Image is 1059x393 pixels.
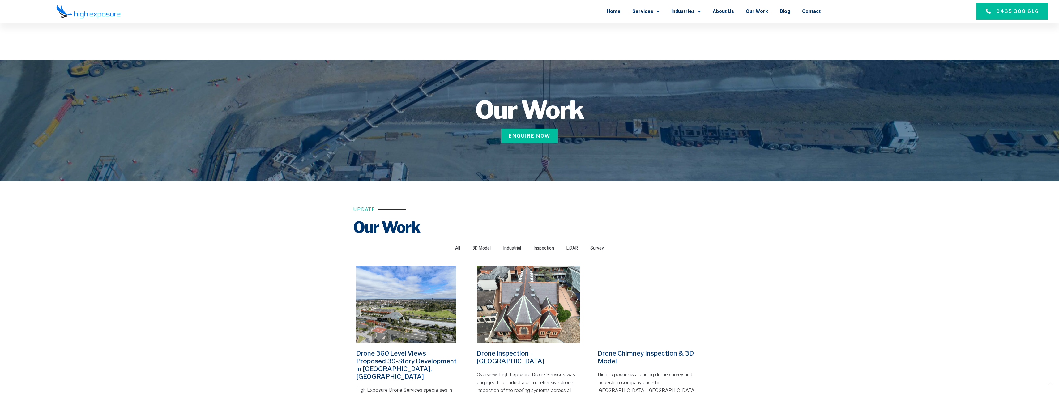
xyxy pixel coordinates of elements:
[455,244,460,253] span: All
[472,244,491,253] span: 3D Model
[353,207,375,212] h6: Update
[590,244,604,253] span: Survey
[976,3,1048,20] a: 0435 308 616
[598,349,694,365] a: Drone Chimney Inspection & 3D Model
[632,3,660,19] a: Services
[509,132,550,140] span: Enquire Now
[176,3,821,19] nav: Menu
[607,3,621,19] a: Home
[503,244,521,253] span: Industrial
[335,98,724,122] h1: Our Work
[501,129,558,143] a: Enquire Now
[802,3,821,19] a: Contact
[56,5,121,19] img: Final-Logo copy
[780,3,790,19] a: Blog
[477,349,544,365] a: Drone Inspection – [GEOGRAPHIC_DATA]
[671,3,701,19] a: Industries
[353,218,706,237] h2: Our Work
[713,3,734,19] a: About Us
[746,3,768,19] a: Our Work
[566,244,578,253] span: LiDAR
[996,8,1039,15] span: 0435 308 616
[356,349,457,381] a: Drone 360 Level Views – Proposed 39-Story Development in [GEOGRAPHIC_DATA], [GEOGRAPHIC_DATA]
[349,32,711,57] h1: Our Work
[533,244,554,253] span: Inspection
